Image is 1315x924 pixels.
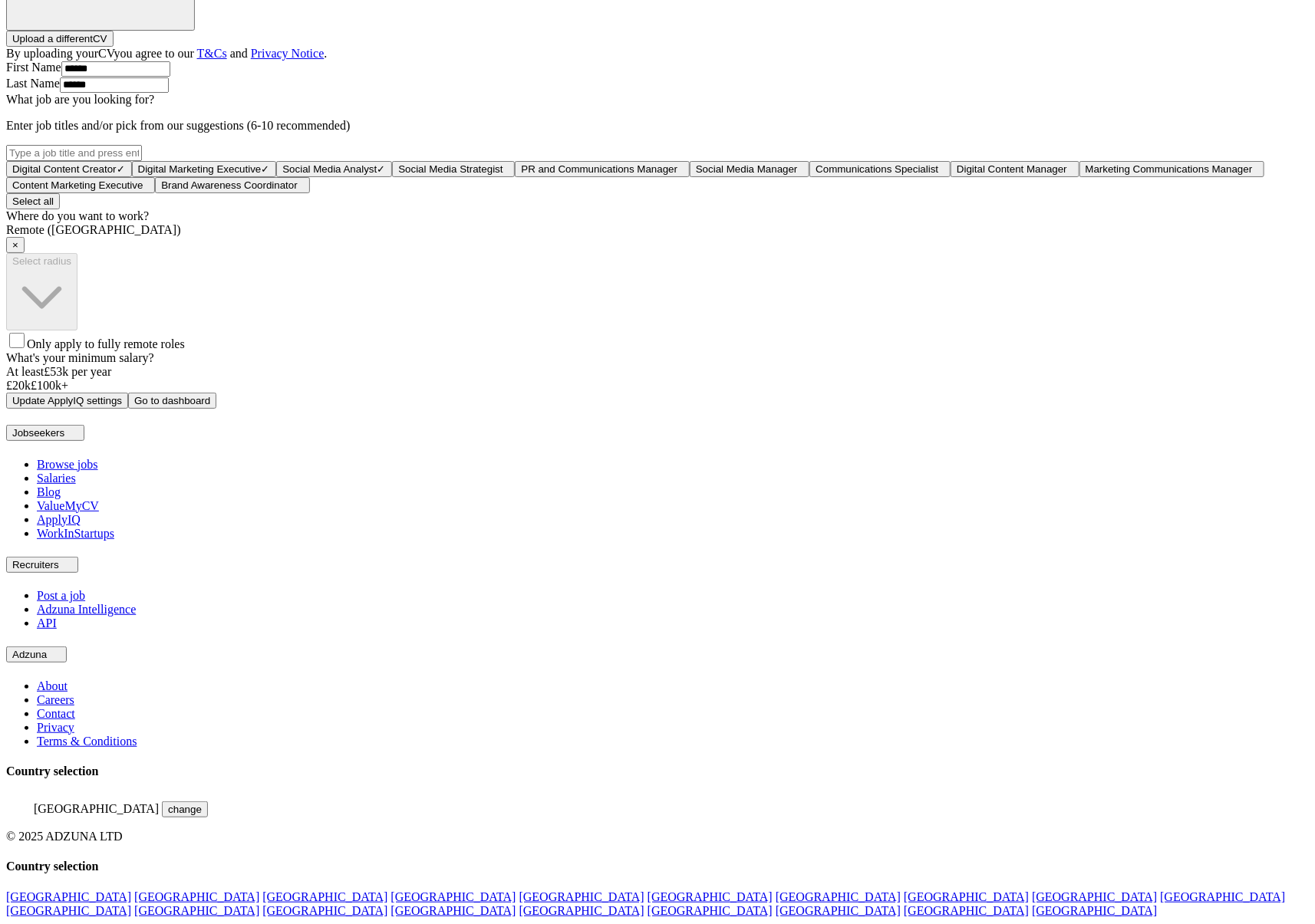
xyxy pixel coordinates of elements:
button: Social Media Strategist [392,161,515,177]
span: Communications Specialist [816,163,938,175]
a: Salaries [37,472,76,485]
label: What's your minimum salary? [6,351,154,364]
button: Digital Content Creator✓ [6,161,132,177]
span: [GEOGRAPHIC_DATA] [34,802,159,815]
span: × [12,239,18,251]
a: T&Cs [197,47,227,60]
span: Adzuna [12,649,47,660]
button: Digital Marketing Executive✓ [132,161,277,177]
span: ✓ [377,163,385,175]
input: Type a job title and press enter [6,145,142,161]
h4: Country selection [6,765,1309,778]
span: Digital Marketing Executive [138,163,262,175]
span: £ 20 k [6,379,31,392]
a: [GEOGRAPHIC_DATA] [648,890,773,903]
button: Marketing Communications Manager [1079,161,1265,177]
label: Last Name [6,77,60,90]
a: Terms & Conditions [37,735,137,748]
button: PR and Communications Manager [515,161,690,177]
img: UK flag [6,794,31,813]
a: [GEOGRAPHIC_DATA] [776,904,901,917]
button: Update ApplyIQ settings [6,393,128,409]
span: per year [71,365,111,378]
button: Select all [6,193,60,209]
a: [GEOGRAPHIC_DATA] [262,890,387,903]
button: change [162,801,208,817]
img: toggle icon [68,429,78,436]
span: Only apply to fully remote roles [27,337,185,350]
a: [GEOGRAPHIC_DATA] [391,890,516,903]
span: £ 100 k+ [31,379,68,392]
img: toggle icon [50,651,61,658]
a: [GEOGRAPHIC_DATA] [1160,890,1285,903]
a: Blog [37,485,61,498]
button: Brand Awareness Coordinator [155,177,309,193]
span: Content Marketing Executive [12,179,143,191]
button: Social Media Manager [690,161,809,177]
p: Enter job titles and/or pick from our suggestions (6-10 recommended) [6,119,1309,133]
button: Upload a differentCV [6,31,114,47]
a: [GEOGRAPHIC_DATA] [519,890,644,903]
a: [GEOGRAPHIC_DATA] [1032,890,1157,903]
span: Recruiters [12,559,59,571]
h4: Country selection [6,860,1309,873]
button: Content Marketing Executive [6,177,155,193]
span: Social Media Manager [696,163,798,175]
span: At least [6,365,44,378]
span: ✓ [117,163,125,175]
a: [GEOGRAPHIC_DATA] [519,904,644,917]
img: toggle icon [61,561,72,568]
a: Contact [37,707,75,720]
span: Social Media Analyst [282,163,377,175]
a: [GEOGRAPHIC_DATA] [1032,904,1157,917]
a: [GEOGRAPHIC_DATA] [6,890,131,903]
span: Select radius [12,255,71,267]
a: API [37,617,57,630]
input: Only apply to fully remote roles [9,333,25,348]
a: Privacy [37,721,74,734]
label: What job are you looking for? [6,93,154,106]
button: Digital Content Manager [951,161,1079,177]
a: ApplyIQ [37,513,81,526]
a: Browse jobs [37,458,98,471]
div: Remote ([GEOGRAPHIC_DATA]) [6,223,1309,237]
a: Adzuna Intelligence [37,603,136,616]
span: ✓ [261,163,269,175]
button: × [6,237,25,253]
div: By uploading your CV you agree to our and . [6,47,1309,61]
a: [GEOGRAPHIC_DATA] [904,890,1029,903]
a: Post a job [37,589,85,602]
a: [GEOGRAPHIC_DATA] [134,890,259,903]
button: Go to dashboard [128,393,216,409]
span: Marketing Communications Manager [1086,163,1253,175]
span: PR and Communications Manager [521,163,677,175]
button: Select radius [6,253,77,330]
label: Where do you want to work? [6,209,149,222]
a: [GEOGRAPHIC_DATA] [6,904,131,917]
div: © 2025 ADZUNA LTD [6,830,1309,843]
a: About [37,679,68,692]
a: [GEOGRAPHIC_DATA] [904,904,1029,917]
a: [GEOGRAPHIC_DATA] [262,904,387,917]
button: Social Media Analyst✓ [276,161,392,177]
span: Brand Awareness Coordinator [161,179,298,191]
label: First Name [6,61,61,74]
a: [GEOGRAPHIC_DATA] [134,904,259,917]
a: WorkInStartups [37,527,114,540]
span: £ 53k [44,365,68,378]
a: Careers [37,693,74,706]
a: [GEOGRAPHIC_DATA] [776,890,901,903]
a: ValueMyCV [37,499,99,512]
span: Jobseekers [12,427,64,439]
span: Digital Content Creator [12,163,117,175]
span: Digital Content Manager [957,163,1067,175]
a: [GEOGRAPHIC_DATA] [648,904,773,917]
a: [GEOGRAPHIC_DATA] [391,904,516,917]
a: Privacy Notice [251,47,325,60]
span: Social Media Strategist [398,163,503,175]
button: Communications Specialist [809,161,951,177]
